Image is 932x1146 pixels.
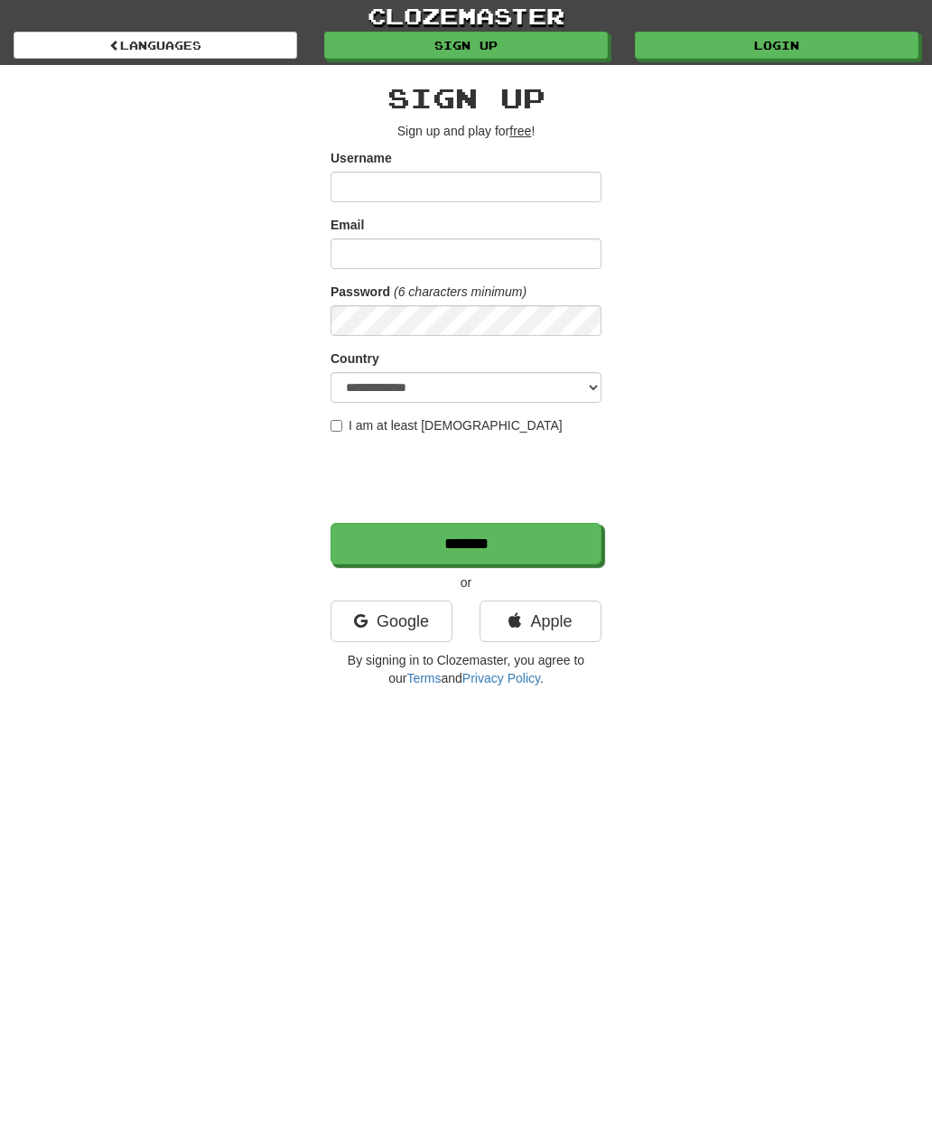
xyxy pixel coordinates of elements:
[331,416,563,434] label: I am at least [DEMOGRAPHIC_DATA]
[331,216,364,234] label: Email
[331,420,342,432] input: I am at least [DEMOGRAPHIC_DATA]
[331,349,379,368] label: Country
[394,284,527,299] em: (6 characters minimum)
[509,124,531,138] u: free
[331,283,390,301] label: Password
[462,671,540,685] a: Privacy Policy
[635,32,918,59] a: Login
[331,601,452,642] a: Google
[331,83,601,113] h2: Sign up
[480,601,601,642] a: Apple
[331,573,601,592] p: or
[331,122,601,140] p: Sign up and play for !
[331,149,392,167] label: Username
[406,671,441,685] a: Terms
[331,651,601,687] p: By signing in to Clozemaster, you agree to our and .
[324,32,608,59] a: Sign up
[14,32,297,59] a: Languages
[331,443,605,514] iframe: reCAPTCHA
